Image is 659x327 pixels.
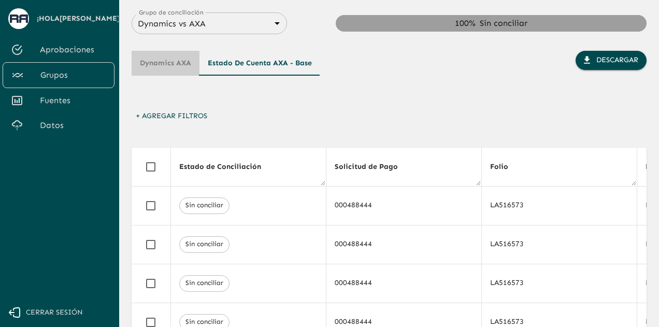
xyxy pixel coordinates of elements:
[3,62,114,88] a: Grupos
[180,278,229,288] span: Sin conciliar
[480,17,527,30] div: Sin conciliar
[180,317,229,327] span: Sin conciliar
[335,200,473,210] div: 000488444
[490,278,628,288] div: LA516573
[490,161,522,173] span: Folio
[132,16,287,31] div: Dynamics vs AXA
[199,51,320,76] button: Estado de cuenta AXA - Base
[335,161,411,173] span: Solicitud de Pago
[26,306,83,319] span: Cerrar sesión
[40,94,106,107] span: Fuentes
[335,278,473,288] div: 000488444
[3,88,114,113] a: Fuentes
[490,239,628,249] div: LA516573
[335,239,473,249] div: 000488444
[10,15,28,22] img: avatar
[490,200,628,210] div: LA516573
[132,107,211,126] button: + Agregar Filtros
[3,113,114,138] a: Datos
[40,119,106,132] span: Datos
[455,17,476,30] div: 100 %
[335,317,473,327] div: 000488444
[132,51,199,76] button: Dynamics AXA
[180,201,229,210] span: Sin conciliar
[336,15,647,32] div: Sin conciliar: 100.00%
[40,44,106,56] span: Aprobaciones
[179,161,275,173] span: Estado de Conciliación
[40,69,106,81] span: Grupos
[139,8,204,17] label: Grupo de conciliación
[132,51,320,76] div: Tipos de Movimientos
[37,12,122,25] span: ¡Hola [PERSON_NAME] !
[3,37,114,62] a: Aprobaciones
[180,239,229,249] span: Sin conciliar
[490,317,628,327] div: LA516573
[576,51,647,70] button: Descargar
